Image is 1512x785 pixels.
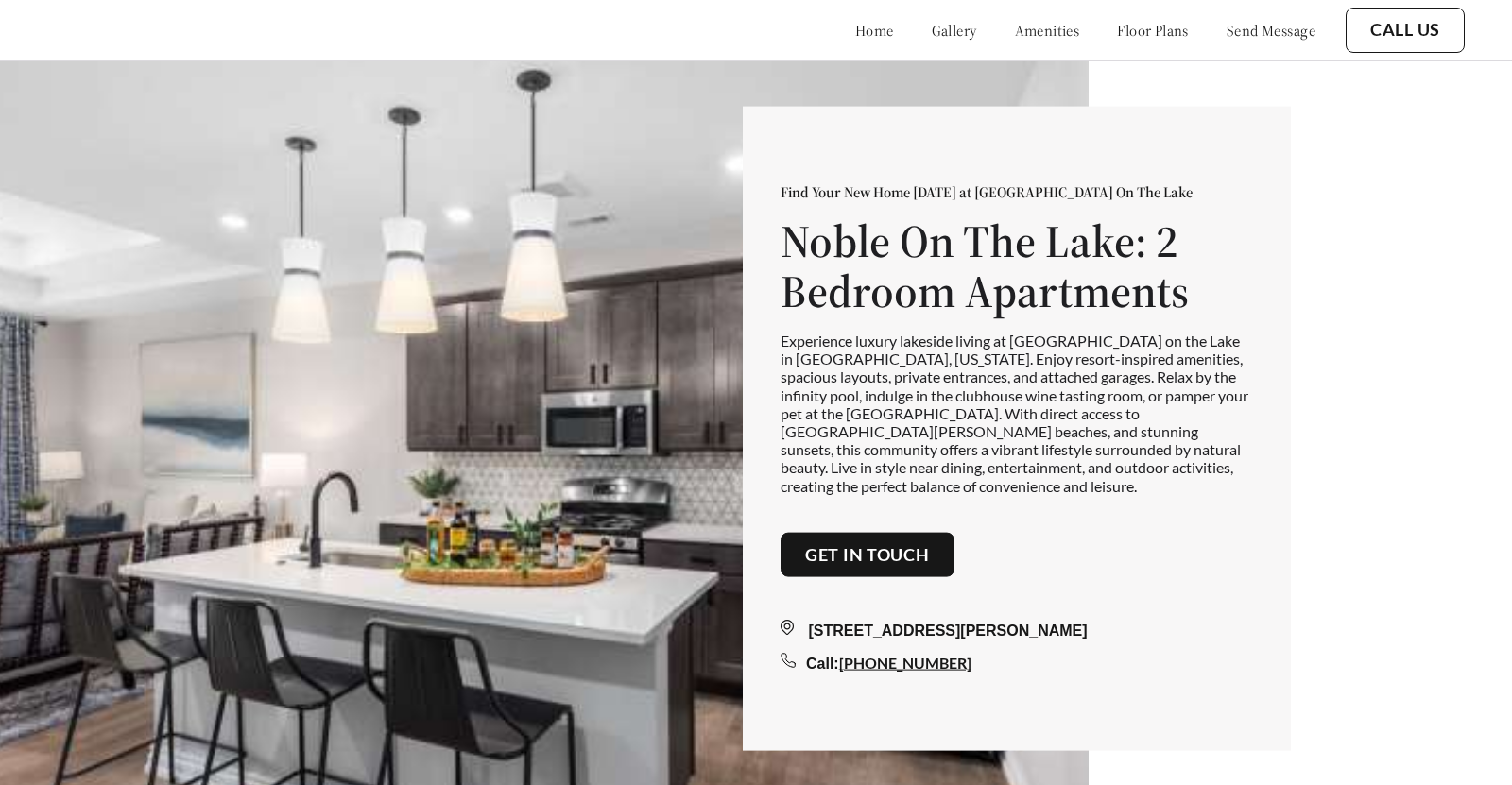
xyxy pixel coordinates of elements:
a: send message [1227,21,1315,40]
a: Call Us [1370,20,1440,41]
p: Find Your New Home [DATE] at [GEOGRAPHIC_DATA] On The Lake [781,182,1253,201]
div: [STREET_ADDRESS][PERSON_NAME] [781,620,1253,642]
a: home [855,21,894,40]
h1: Noble On The Lake: 2 Bedroom Apartments [781,216,1253,316]
p: Experience luxury lakeside living at [GEOGRAPHIC_DATA] on the Lake in [GEOGRAPHIC_DATA], [US_STAT... [781,332,1253,495]
a: floor plans [1117,21,1189,40]
a: Get in touch [805,545,930,566]
a: amenities [1015,21,1080,40]
a: [PHONE_NUMBER] [839,654,971,672]
a: gallery [932,21,977,40]
span: Call: [806,656,839,672]
button: Get in touch [781,533,954,578]
button: Call Us [1346,8,1465,53]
